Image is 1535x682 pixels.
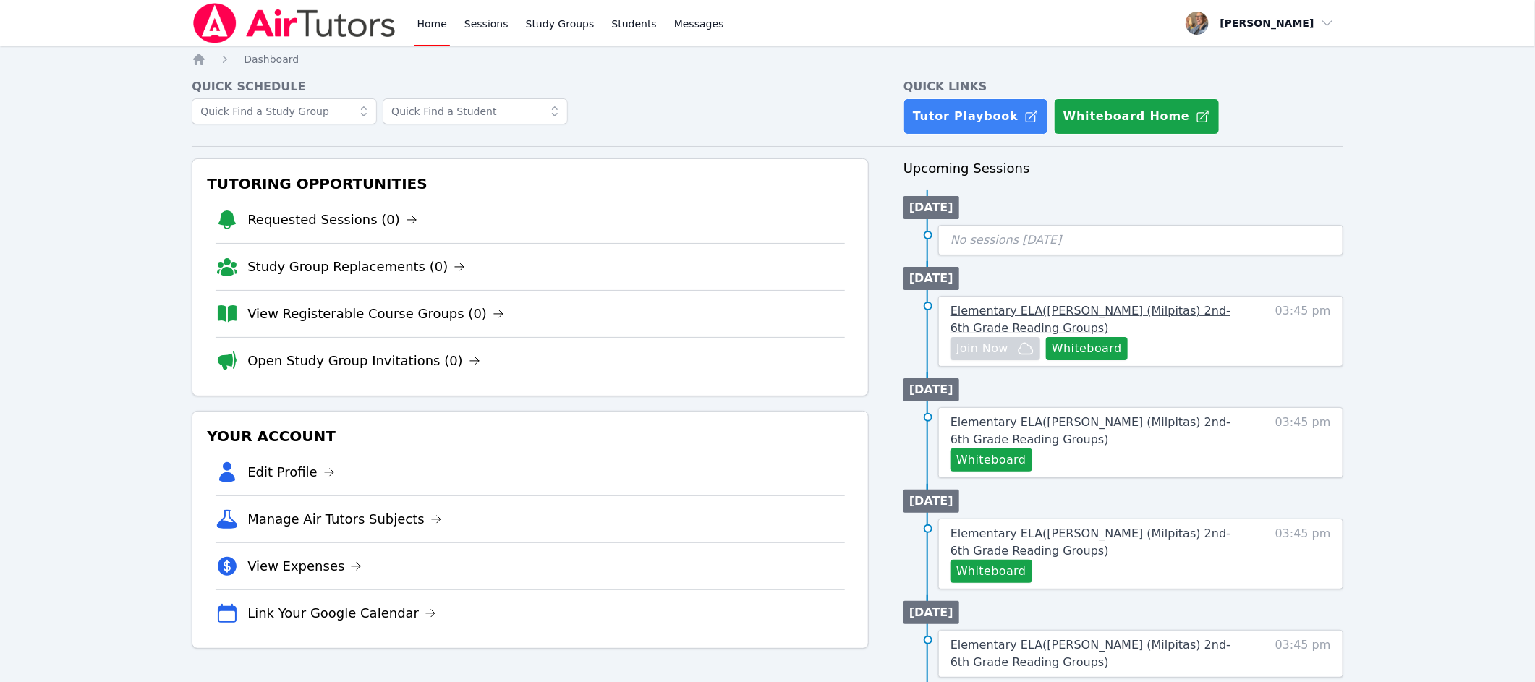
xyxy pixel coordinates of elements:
[204,171,856,197] h3: Tutoring Opportunities
[674,17,724,31] span: Messages
[247,304,504,324] a: View Registerable Course Groups (0)
[247,462,335,482] a: Edit Profile
[903,378,959,401] li: [DATE]
[903,98,1048,135] a: Tutor Playbook
[903,78,1343,95] h4: Quick Links
[951,525,1236,560] a: Elementary ELA([PERSON_NAME] (Milpitas) 2nd-6th Grade Reading Groups)
[192,98,377,124] input: Quick Find a Study Group
[192,52,1343,67] nav: Breadcrumb
[1275,525,1331,583] span: 03:45 pm
[247,603,436,623] a: Link Your Google Calendar
[192,78,869,95] h4: Quick Schedule
[247,351,480,371] a: Open Study Group Invitations (0)
[956,340,1008,357] span: Join Now
[1275,636,1331,671] span: 03:45 pm
[247,509,442,529] a: Manage Air Tutors Subjects
[247,556,362,576] a: View Expenses
[951,415,1230,446] span: Elementary ELA ( [PERSON_NAME] (Milpitas) 2nd-6th Grade Reading Groups )
[903,267,959,290] li: [DATE]
[247,210,417,230] a: Requested Sessions (0)
[903,601,959,624] li: [DATE]
[951,233,1062,247] span: No sessions [DATE]
[903,196,959,219] li: [DATE]
[951,638,1230,669] span: Elementary ELA ( [PERSON_NAME] (Milpitas) 2nd-6th Grade Reading Groups )
[951,304,1230,335] span: Elementary ELA ( [PERSON_NAME] (Milpitas) 2nd-6th Grade Reading Groups )
[244,52,299,67] a: Dashboard
[951,414,1236,448] a: Elementary ELA([PERSON_NAME] (Milpitas) 2nd-6th Grade Reading Groups)
[951,448,1032,472] button: Whiteboard
[244,54,299,65] span: Dashboard
[247,257,465,277] a: Study Group Replacements (0)
[1275,302,1331,360] span: 03:45 pm
[951,527,1230,558] span: Elementary ELA ( [PERSON_NAME] (Milpitas) 2nd-6th Grade Reading Groups )
[204,423,856,449] h3: Your Account
[1054,98,1220,135] button: Whiteboard Home
[903,158,1343,179] h3: Upcoming Sessions
[951,337,1040,360] button: Join Now
[903,490,959,513] li: [DATE]
[192,3,396,43] img: Air Tutors
[951,302,1236,337] a: Elementary ELA([PERSON_NAME] (Milpitas) 2nd-6th Grade Reading Groups)
[951,560,1032,583] button: Whiteboard
[1046,337,1128,360] button: Whiteboard
[951,636,1236,671] a: Elementary ELA([PERSON_NAME] (Milpitas) 2nd-6th Grade Reading Groups)
[1275,414,1331,472] span: 03:45 pm
[383,98,568,124] input: Quick Find a Student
